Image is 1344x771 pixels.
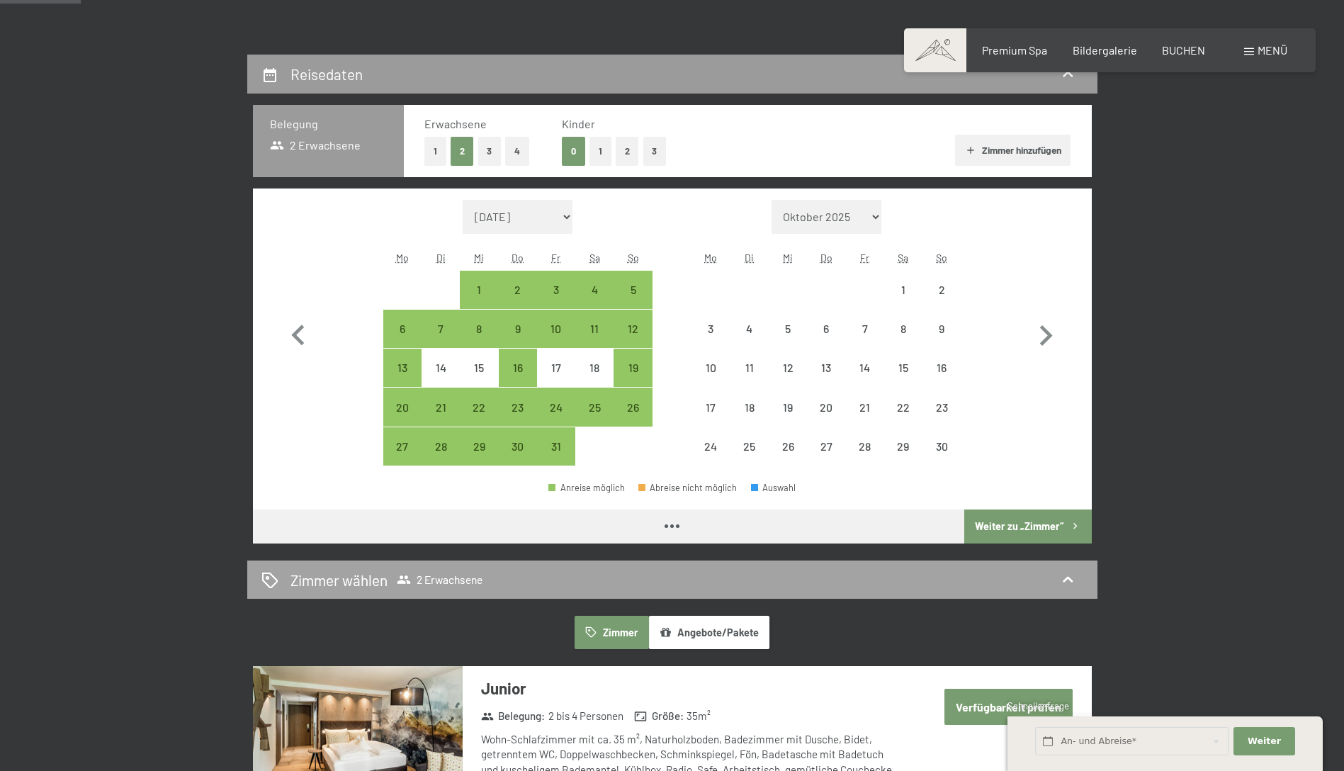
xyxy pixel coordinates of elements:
[769,427,807,466] div: Anreise nicht möglich
[769,310,807,348] div: Wed Nov 05 2025
[385,402,420,437] div: 20
[424,137,446,166] button: 1
[548,709,623,724] span: 2 bis 4 Personen
[1073,43,1137,57] a: Bildergalerie
[385,323,420,359] div: 6
[982,43,1047,57] span: Premium Spa
[922,388,961,426] div: Anreise nicht möglich
[807,349,845,387] div: Thu Nov 13 2025
[461,284,497,320] div: 1
[845,310,883,348] div: Fri Nov 07 2025
[847,402,882,437] div: 21
[770,323,806,359] div: 5
[922,427,961,466] div: Sun Nov 30 2025
[884,349,922,387] div: Sat Nov 15 2025
[537,388,575,426] div: Anreise möglich
[615,323,650,359] div: 12
[845,349,883,387] div: Fri Nov 14 2025
[845,427,883,466] div: Anreise nicht möglich
[575,310,614,348] div: Anreise möglich
[922,388,961,426] div: Sun Nov 23 2025
[397,573,482,587] span: 2 Erwachsene
[628,252,639,264] abbr: Sonntag
[422,310,460,348] div: Tue Oct 07 2025
[461,441,497,476] div: 29
[769,310,807,348] div: Anreise nicht möglich
[461,323,497,359] div: 8
[548,483,625,493] div: Anreise möglich
[589,252,600,264] abbr: Samstag
[290,65,363,83] h2: Reisedaten
[538,362,574,398] div: 17
[537,427,575,466] div: Fri Oct 31 2025
[730,349,769,387] div: Tue Nov 11 2025
[562,137,585,166] button: 0
[385,441,420,476] div: 27
[691,388,730,426] div: Mon Nov 17 2025
[704,252,717,264] abbr: Montag
[589,137,611,166] button: 1
[845,310,883,348] div: Anreise nicht möglich
[460,388,498,426] div: Wed Oct 22 2025
[770,402,806,437] div: 19
[922,271,961,309] div: Anreise nicht möglich
[499,310,537,348] div: Anreise möglich
[422,427,460,466] div: Anreise möglich
[551,252,560,264] abbr: Freitag
[922,349,961,387] div: Sun Nov 16 2025
[500,441,536,476] div: 30
[461,402,497,437] div: 22
[730,388,769,426] div: Tue Nov 18 2025
[1248,735,1281,748] span: Weiter
[808,402,844,437] div: 20
[884,271,922,309] div: Anreise nicht möglich
[538,402,574,437] div: 24
[512,252,524,264] abbr: Donnerstag
[615,284,650,320] div: 5
[638,483,738,493] div: Abreise nicht möglich
[481,709,546,724] strong: Belegung :
[1007,700,1069,711] span: Schnellanfrage
[807,388,845,426] div: Thu Nov 20 2025
[955,135,1071,166] button: Zimmer hinzufügen
[1233,727,1294,756] button: Weiter
[460,388,498,426] div: Anreise möglich
[1258,43,1287,57] span: Menü
[575,349,614,387] div: Sat Oct 18 2025
[886,362,921,398] div: 15
[886,284,921,320] div: 1
[451,137,474,166] button: 2
[922,310,961,348] div: Anreise nicht möglich
[924,362,959,398] div: 16
[614,310,652,348] div: Sun Oct 12 2025
[691,427,730,466] div: Mon Nov 24 2025
[693,441,728,476] div: 24
[478,137,502,166] button: 3
[1162,43,1205,57] a: BUCHEN
[769,349,807,387] div: Wed Nov 12 2025
[460,271,498,309] div: Anreise möglich
[537,349,575,387] div: Fri Oct 17 2025
[687,709,711,724] span: 35 m²
[898,252,908,264] abbr: Samstag
[845,388,883,426] div: Anreise nicht möglich
[691,310,730,348] div: Anreise nicht möglich
[730,427,769,466] div: Anreise nicht möglich
[537,310,575,348] div: Anreise möglich
[575,349,614,387] div: Anreise nicht möglich
[847,323,882,359] div: 7
[808,323,844,359] div: 6
[396,252,409,264] abbr: Montag
[461,362,497,398] div: 15
[745,252,754,264] abbr: Dienstag
[500,402,536,437] div: 23
[770,362,806,398] div: 12
[436,252,446,264] abbr: Dienstag
[460,349,498,387] div: Wed Oct 15 2025
[884,349,922,387] div: Anreise nicht möglich
[845,349,883,387] div: Anreise nicht möglich
[751,483,796,493] div: Auswahl
[614,388,652,426] div: Anreise möglich
[924,441,959,476] div: 30
[422,310,460,348] div: Anreise möglich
